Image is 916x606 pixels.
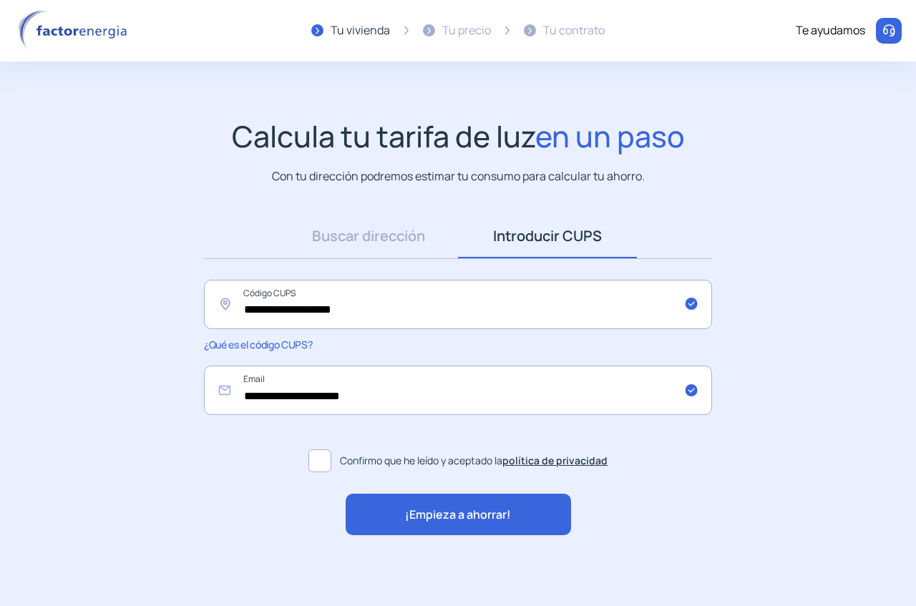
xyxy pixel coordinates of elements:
span: en un paso [535,116,685,156]
a: Introducir CUPS [458,214,637,258]
img: llamar [882,24,896,38]
div: Tu contrato [543,21,605,40]
span: ¿Qué es el código CUPS? [204,338,312,351]
span: Confirmo que he leído y aceptado la [340,453,608,469]
div: Te ayudamos [796,21,865,40]
span: ¡Empieza a ahorrar! [405,506,511,524]
h1: Calcula tu tarifa de luz [232,119,685,154]
div: Tu vivienda [331,21,390,40]
a: Buscar dirección [279,214,458,258]
a: política de privacidad [502,454,608,467]
p: Con tu dirección podremos estimar tu consumo para calcular tu ahorro. [272,167,645,185]
div: Tu precio [442,21,491,40]
img: logo factor [14,10,136,52]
